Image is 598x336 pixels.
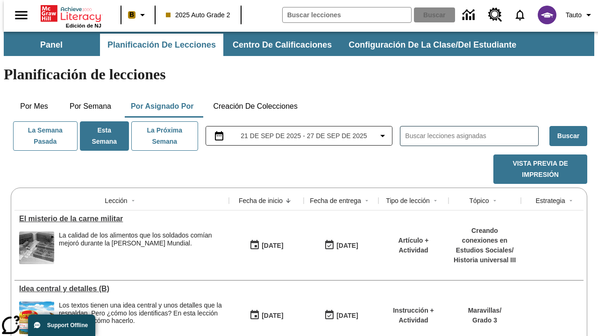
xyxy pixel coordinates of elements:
[361,195,372,206] button: Sort
[489,195,500,206] button: Sort
[107,40,216,50] span: Planificación de lecciones
[483,2,508,28] a: Centro de recursos, Se abrirá en una pestaña nueva.
[565,195,577,206] button: Sort
[4,32,594,56] div: Subbarra de navegación
[7,1,35,29] button: Abrir el menú lateral
[321,237,361,254] button: 09/21/25: Último día en que podrá accederse la lección
[47,322,88,329] span: Support Offline
[405,129,538,143] input: Buscar lecciones asignadas
[19,215,224,223] div: El misterio de la carne militar
[246,237,286,254] button: 09/21/25: Primer día en que estuvo disponible la lección
[19,285,224,293] a: Idea central y detalles (B), Lecciones
[59,231,224,264] div: La calidad de los alimentos que los soldados comían mejoró durante la Segunda Guerra Mundial.
[468,306,502,315] p: Maravillas /
[508,3,532,27] a: Notificaciones
[41,3,101,28] div: Portada
[262,240,283,252] div: [DATE]
[11,95,57,118] button: Por mes
[59,231,224,247] p: La calidad de los alimentos que los soldados comían mejoró durante la [PERSON_NAME] Mundial.
[206,95,305,118] button: Creación de colecciones
[19,231,54,264] img: Fotografía en blanco y negro que muestra cajas de raciones de comida militares con la etiqueta U....
[430,195,441,206] button: Sort
[453,226,516,255] p: Creando conexiones en Estudios Sociales /
[19,285,224,293] div: Idea central y detalles (B)
[28,315,95,336] button: Support Offline
[241,131,367,141] span: 21 de sep de 2025 - 27 de sep de 2025
[386,196,430,205] div: Tipo de lección
[532,3,562,27] button: Escoja un nuevo avatar
[349,40,516,50] span: Configuración de la clase/del estudiante
[468,315,502,325] p: Grado 3
[59,301,224,325] div: Los textos tienen una idea central y unos detalles que la respaldan. Pero ¿cómo los identificas? ...
[62,95,119,118] button: Por semana
[19,301,54,334] img: portada de Maravillas de tercer grado: una mariposa vuela sobre un campo y un río, con montañas a...
[4,34,525,56] div: Subbarra de navegación
[246,307,286,324] button: 09/21/25: Primer día en que estuvo disponible la lección
[100,34,223,56] button: Planificación de lecciones
[566,10,582,20] span: Tauto
[321,307,361,324] button: 09/21/25: Último día en que podrá accederse la lección
[80,121,129,151] button: Esta semana
[128,195,139,206] button: Sort
[13,121,78,151] button: La semana pasada
[166,10,230,20] span: 2025 Auto Grade 2
[131,121,198,151] button: La próxima semana
[336,240,358,252] div: [DATE]
[19,215,224,223] a: El misterio de la carne militar , Lecciones
[40,40,63,50] span: Panel
[453,255,516,265] p: Historia universal III
[124,7,152,23] button: Boost El color de la clase es anaranjado claro. Cambiar el color de la clase.
[283,7,411,22] input: Buscar campo
[549,126,587,146] button: Buscar
[4,66,594,83] h1: Planificación de lecciones
[562,7,598,23] button: Perfil/Configuración
[262,310,283,322] div: [DATE]
[123,95,201,118] button: Por asignado por
[538,6,556,24] img: avatar image
[129,9,134,21] span: B
[383,306,444,325] p: Instrucción + Actividad
[233,40,332,50] span: Centro de calificaciones
[493,154,587,184] button: Vista previa de impresión
[383,236,444,255] p: Artículo + Actividad
[457,2,483,28] a: Centro de información
[105,196,127,205] div: Lección
[283,195,294,206] button: Sort
[41,4,101,23] a: Portada
[225,34,339,56] button: Centro de calificaciones
[210,130,389,141] button: Seleccione el intervalo de fechas opción del menú
[239,196,283,205] div: Fecha de inicio
[336,310,358,322] div: [DATE]
[66,23,101,28] span: Edición de NJ
[377,130,388,141] svg: Collapse Date Range Filter
[310,196,361,205] div: Fecha de entrega
[59,301,224,334] div: Los textos tienen una idea central y unos detalles que la respaldan. Pero ¿cómo los identificas? ...
[535,196,565,205] div: Estrategia
[469,196,489,205] div: Tópico
[5,34,98,56] button: Panel
[341,34,524,56] button: Configuración de la clase/del estudiante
